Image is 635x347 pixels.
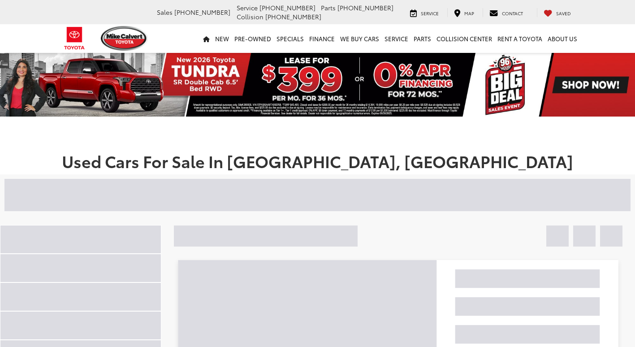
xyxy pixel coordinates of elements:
[421,10,439,17] span: Service
[464,10,474,17] span: Map
[337,24,382,53] a: WE BUY CARS
[237,3,258,12] span: Service
[447,8,481,17] a: Map
[265,12,321,21] span: [PHONE_NUMBER]
[237,12,264,21] span: Collision
[174,8,230,17] span: [PHONE_NUMBER]
[157,8,173,17] span: Sales
[232,24,274,53] a: Pre-Owned
[58,24,91,53] img: Toyota
[411,24,434,53] a: Parts
[382,24,411,53] a: Service
[274,24,307,53] a: Specials
[337,3,393,12] span: [PHONE_NUMBER]
[556,10,571,17] span: Saved
[483,8,530,17] a: Contact
[545,24,580,53] a: About Us
[321,3,336,12] span: Parts
[495,24,545,53] a: Rent a Toyota
[537,8,578,17] a: My Saved Vehicles
[212,24,232,53] a: New
[307,24,337,53] a: Finance
[101,26,148,51] img: Mike Calvert Toyota
[200,24,212,53] a: Home
[403,8,445,17] a: Service
[434,24,495,53] a: Collision Center
[502,10,523,17] span: Contact
[259,3,315,12] span: [PHONE_NUMBER]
